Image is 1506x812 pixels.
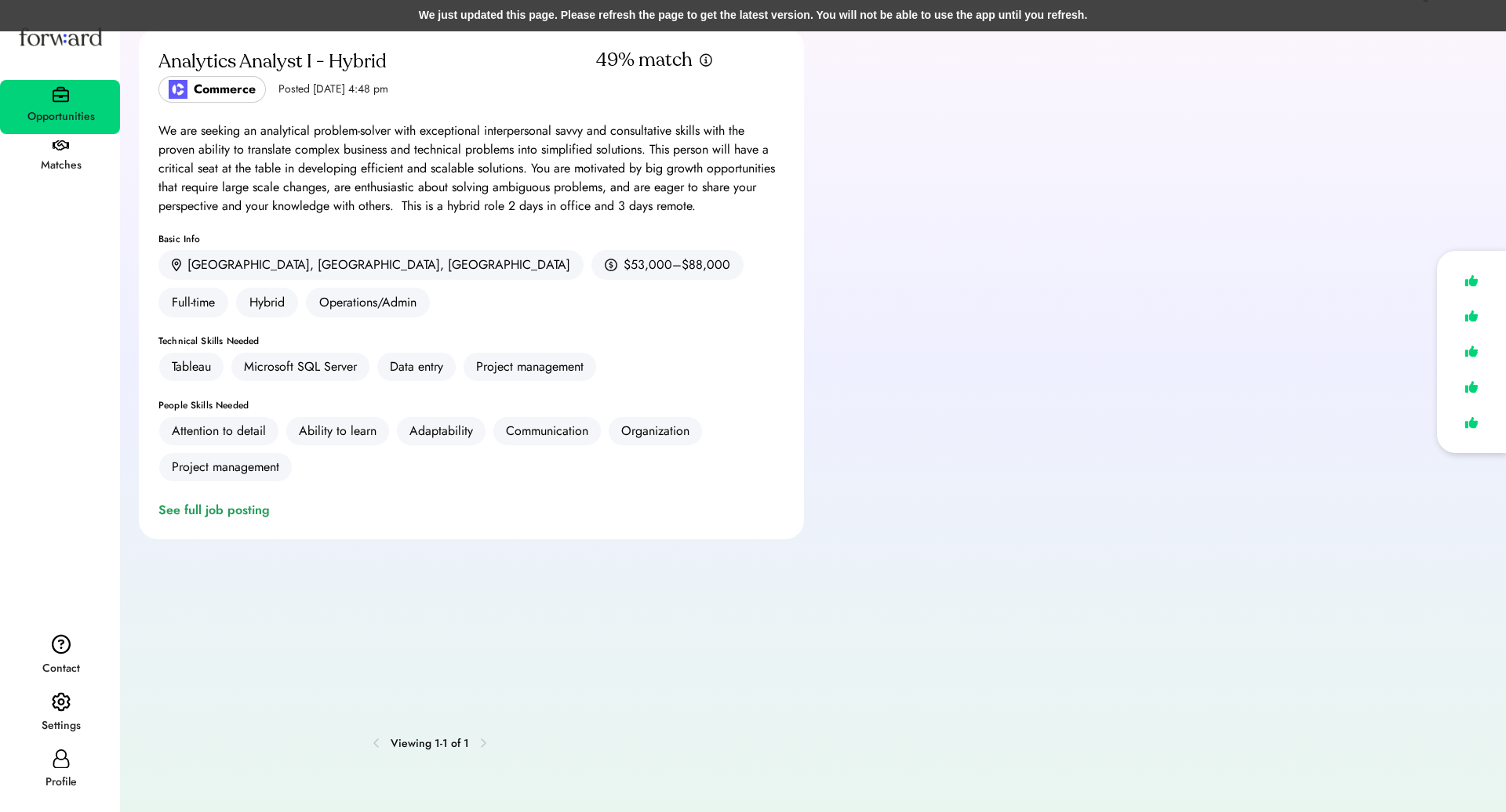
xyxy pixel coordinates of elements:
[172,357,211,376] div: Tableau
[53,140,69,151] img: handshake.svg
[476,357,584,376] div: Project management
[158,121,784,216] div: We are seeking an analytical problem-solver with exceptional interpersonal savvy and consultative...
[1461,411,1482,434] img: like.svg
[169,80,187,99] img: poweredbycommerce_logo.jpeg
[52,692,71,712] img: settings.svg
[52,634,71,654] img: contact.svg
[1461,340,1482,363] img: like.svg
[621,422,689,440] div: Organization
[2,773,120,792] div: Profile
[172,458,279,477] div: Project management
[158,501,276,520] a: See full job posting
[2,107,120,126] div: Opportunities
[187,256,570,274] div: [GEOGRAPHIC_DATA], [GEOGRAPHIC_DATA], [GEOGRAPHIC_DATA]
[158,336,784,346] div: Technical Skills Needed
[236,288,298,317] div: Hybrid
[244,357,357,376] div: Microsoft SQL Server
[624,256,730,274] div: $53,000–$88,000
[299,422,376,440] div: Ability to learn
[409,422,473,440] div: Adaptability
[596,48,693,73] div: 49% match
[1461,375,1482,398] img: like.svg
[158,401,784,410] div: People Skills Needed
[2,659,120,678] div: Contact
[158,49,387,74] div: Analytics Analyst I - Hybrid
[53,86,69,103] img: briefcase.svg
[391,735,469,752] div: Viewing 1-1 of 1
[506,422,588,440] div: Communication
[158,288,228,317] div: Full-time
[390,357,443,376] div: Data entry
[194,80,256,99] div: Commerce
[306,288,430,317] div: Operations/Admin
[158,234,784,244] div: Basic Info
[605,258,617,272] img: money.svg
[1461,270,1482,292] img: like.svg
[699,53,713,67] img: info.svg
[2,716,120,735] div: Settings
[172,422,266,440] div: Attention to detail
[2,156,120,175] div: Matches
[278,82,388,97] div: Posted [DATE] 4:48 pm
[172,259,181,272] img: location.svg
[1461,305,1482,328] img: like.svg
[16,13,105,60] img: Forward logo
